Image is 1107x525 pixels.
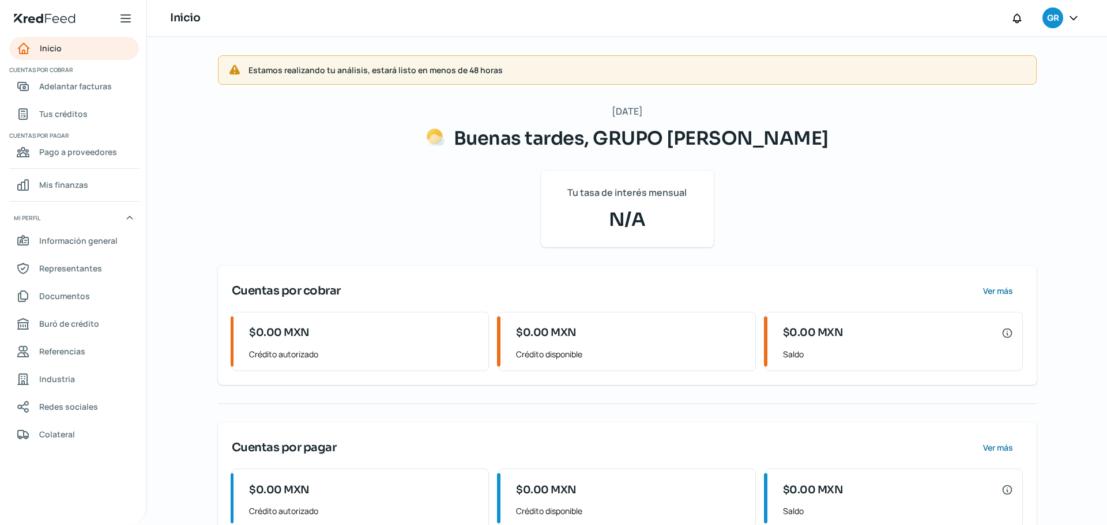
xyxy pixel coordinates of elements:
span: Tus créditos [39,107,88,121]
span: Tu tasa de interés mensual [567,184,687,201]
h1: Inicio [170,10,200,27]
button: Ver más [974,280,1023,303]
span: Crédito autorizado [249,504,479,518]
span: N/A [555,206,700,233]
span: Pago a proveedores [39,145,117,159]
span: $0.00 MXN [249,325,310,341]
span: Mis finanzas [39,177,88,192]
span: Representantes [39,261,102,275]
span: Crédito disponible [516,347,746,361]
span: Información general [39,233,118,248]
span: Referencias [39,344,85,358]
a: Adelantar facturas [9,75,139,98]
a: Tus créditos [9,103,139,126]
span: Cuentas por cobrar [9,65,137,75]
span: Inicio [40,41,62,55]
span: $0.00 MXN [249,482,310,498]
span: Ver más [983,444,1013,452]
span: Estamos realizando tu análisis, estará listo en menos de 48 horas [248,63,1027,77]
span: GR [1047,12,1059,25]
a: Colateral [9,423,139,446]
button: Ver más [974,436,1023,459]
img: Saludos [426,128,445,146]
a: Información general [9,229,139,252]
a: Mis finanzas [9,173,139,197]
span: Crédito disponible [516,504,746,518]
span: Saldo [783,347,1013,361]
span: Mi perfil [14,213,40,223]
span: $0.00 MXN [783,325,844,341]
span: $0.00 MXN [516,325,577,341]
a: Representantes [9,257,139,280]
span: Cuentas por pagar [232,439,337,456]
span: $0.00 MXN [516,482,577,498]
a: Redes sociales [9,395,139,418]
span: Colateral [39,427,75,441]
a: Buró de crédito [9,312,139,335]
span: Cuentas por pagar [9,130,137,141]
span: Redes sociales [39,399,98,414]
span: Crédito autorizado [249,347,479,361]
a: Inicio [9,37,139,60]
span: [DATE] [612,103,643,120]
span: Buró de crédito [39,316,99,331]
span: Documentos [39,289,90,303]
a: Pago a proveedores [9,141,139,164]
span: $0.00 MXN [783,482,844,498]
a: Referencias [9,340,139,363]
span: Buenas tardes, GRUPO [PERSON_NAME] [454,127,829,150]
span: Ver más [983,287,1013,295]
a: Documentos [9,285,139,308]
a: Industria [9,368,139,391]
span: Industria [39,372,75,386]
span: Adelantar facturas [39,79,112,93]
span: Cuentas por cobrar [232,282,341,300]
span: Saldo [783,504,1013,518]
